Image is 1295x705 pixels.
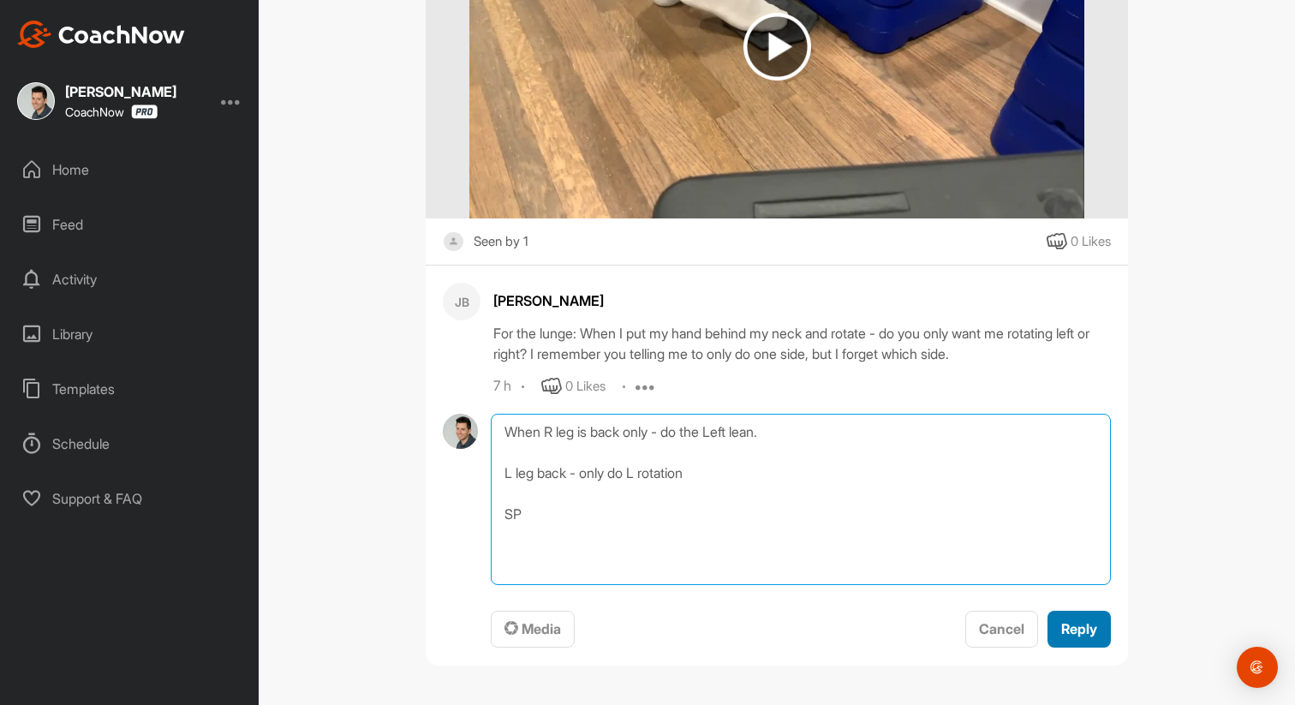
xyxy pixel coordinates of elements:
span: Cancel [979,620,1024,637]
img: CoachNow [17,21,185,48]
img: avatar [443,414,478,449]
div: Support & FAQ [9,477,251,520]
div: 0 Likes [565,377,606,397]
div: Seen by 1 [474,231,528,253]
img: CoachNow Pro [131,105,158,119]
img: play [743,13,811,81]
div: Activity [9,258,251,301]
div: JB [443,283,480,320]
div: [PERSON_NAME] [493,290,1111,311]
div: Library [9,313,251,355]
div: For the lunge: When I put my hand behind my neck and rotate - do you only want me rotating left o... [493,323,1111,364]
img: square_default-ef6cabf814de5a2bf16c804365e32c732080f9872bdf737d349900a9daf73cf9.png [443,231,464,253]
button: Media [491,611,575,648]
button: Reply [1047,611,1111,648]
div: Feed [9,203,251,246]
div: CoachNow [65,105,158,119]
textarea: When R leg is back only - do the Left lean. L leg back - only do L rotation SP [491,414,1111,585]
button: Cancel [965,611,1038,648]
span: Media [504,620,561,637]
div: Home [9,148,251,191]
div: 0 Likes [1071,232,1111,252]
div: Templates [9,367,251,410]
div: [PERSON_NAME] [65,85,176,99]
div: 7 h [493,378,511,395]
div: Open Intercom Messenger [1237,647,1278,688]
div: Schedule [9,422,251,465]
span: Reply [1061,620,1097,637]
img: square_53ea0b01640867f1256abf4190216681.jpg [17,82,55,120]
